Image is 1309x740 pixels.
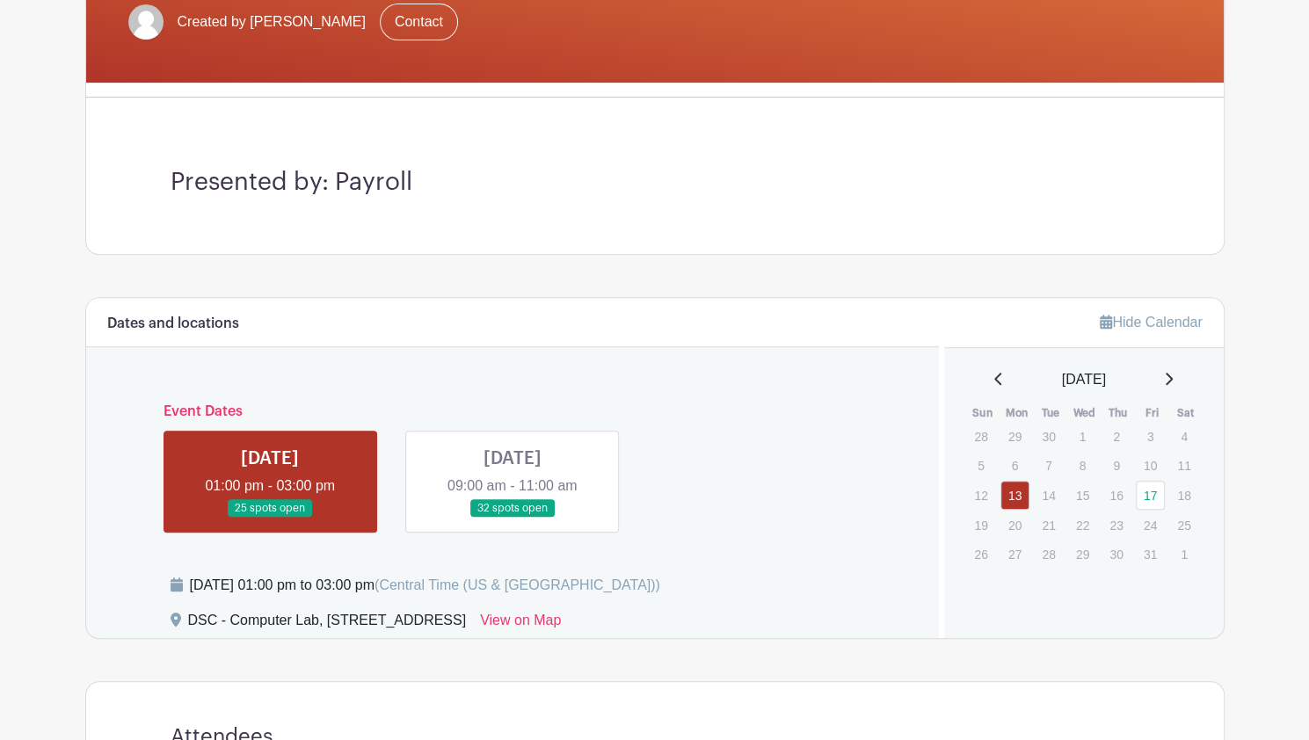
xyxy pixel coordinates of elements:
[190,575,660,596] div: [DATE] 01:00 pm to 03:00 pm
[1136,481,1165,510] a: 17
[1000,481,1029,510] a: 13
[966,423,995,450] p: 28
[1062,369,1106,390] span: [DATE]
[1100,315,1202,330] a: Hide Calendar
[178,11,366,33] span: Created by [PERSON_NAME]
[966,540,995,568] p: 26
[149,403,876,420] h6: Event Dates
[1102,511,1131,539] p: 23
[1000,540,1029,568] p: 27
[1168,404,1203,422] th: Sat
[1101,404,1135,422] th: Thu
[1034,540,1063,568] p: 28
[1102,482,1131,509] p: 16
[1136,423,1165,450] p: 3
[380,4,458,40] a: Contact
[1136,452,1165,479] p: 10
[171,168,1139,198] h3: Presented by: Payroll
[1000,452,1029,479] p: 6
[128,4,164,40] img: default-ce2991bfa6775e67f084385cd625a349d9dcbb7a52a09fb2fda1e96e2d18dcdb.png
[1068,482,1097,509] p: 15
[1102,540,1131,568] p: 30
[1169,540,1198,568] p: 1
[1169,452,1198,479] p: 11
[965,404,1000,422] th: Sun
[480,610,561,638] a: View on Map
[1033,404,1067,422] th: Tue
[1136,511,1165,539] p: 24
[966,511,995,539] p: 19
[1000,404,1034,422] th: Mon
[1102,452,1131,479] p: 9
[1135,404,1169,422] th: Fri
[1034,511,1063,539] p: 21
[1068,452,1097,479] p: 8
[1067,404,1102,422] th: Wed
[1034,452,1063,479] p: 7
[1169,511,1198,539] p: 25
[375,577,660,592] span: (Central Time (US & [GEOGRAPHIC_DATA]))
[966,452,995,479] p: 5
[1034,423,1063,450] p: 30
[1000,423,1029,450] p: 29
[188,610,467,638] div: DSC - Computer Lab, [STREET_ADDRESS]
[1000,511,1029,539] p: 20
[966,482,995,509] p: 12
[1034,482,1063,509] p: 14
[1169,423,1198,450] p: 4
[1068,540,1097,568] p: 29
[1136,540,1165,568] p: 31
[1068,511,1097,539] p: 22
[1068,423,1097,450] p: 1
[1169,482,1198,509] p: 18
[107,316,239,332] h6: Dates and locations
[1102,423,1131,450] p: 2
